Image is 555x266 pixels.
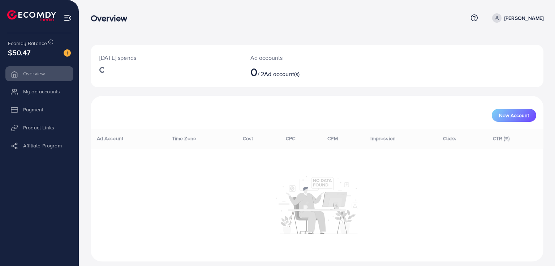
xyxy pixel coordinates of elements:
[492,109,536,122] button: New Account
[264,70,300,78] span: Ad account(s)
[489,13,543,23] a: [PERSON_NAME]
[64,14,72,22] img: menu
[7,10,56,21] img: logo
[8,40,47,47] span: Ecomdy Balance
[504,14,543,22] p: [PERSON_NAME]
[250,53,346,62] p: Ad accounts
[250,65,346,79] h2: / 2
[91,13,133,23] h3: Overview
[8,47,30,58] span: $50.47
[250,63,258,80] span: 0
[99,53,233,62] p: [DATE] spends
[64,49,71,57] img: image
[499,113,529,118] span: New Account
